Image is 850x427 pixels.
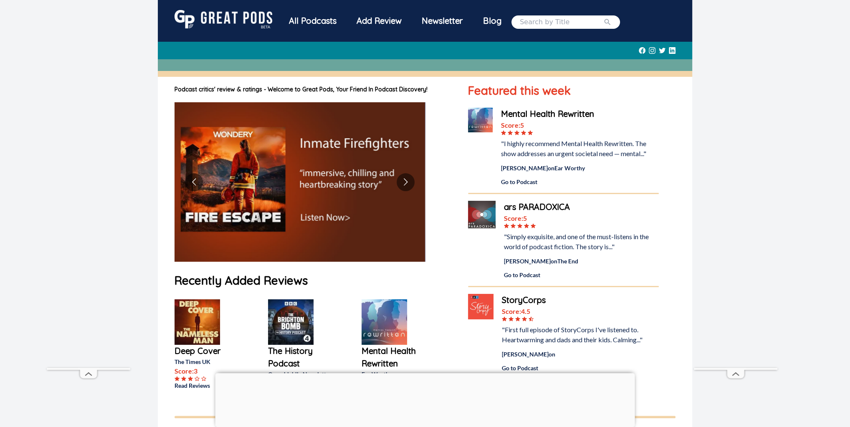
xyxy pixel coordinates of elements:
p: The Times UK [175,357,241,366]
a: Add Review [347,10,412,32]
a: Read Reviews [175,381,241,390]
div: Newsletter [412,10,473,32]
iframe: Advertisement [47,117,130,368]
div: "First full episode of StoryCorps I've listened to. Heartwarming and dads and their kids. Calming... [502,325,659,345]
iframe: Advertisement [694,117,777,368]
input: Search by Title [520,17,603,27]
a: Deep Cover [175,345,241,357]
img: ars PARADOXICA [468,201,496,228]
a: Go to Podcast [504,270,659,279]
p: Score: 3 [175,366,241,376]
a: ars PARADOXICA [504,201,659,213]
img: image [175,102,425,262]
div: Score: 5 [501,120,659,130]
button: Go to previous slide [185,173,203,191]
iframe: Advertisement [215,373,635,425]
a: Newsletter [412,10,473,34]
div: All Podcasts [279,10,347,32]
a: All Podcasts [279,10,347,34]
img: Mental Health Rewritten [362,299,407,345]
p: Ear Worthy [362,370,428,379]
a: StoryCorps [502,294,659,306]
div: "Simply exquisite, and one of the must-listens in the world of podcast fiction. The story is..." [504,232,659,252]
img: The History Podcast [268,299,314,345]
div: Score: 4.5 [502,306,659,316]
a: Blog [473,10,511,32]
div: Score: 5 [504,213,659,223]
a: Go to Podcast [502,364,659,372]
a: Mental Health Rewritten [501,108,659,120]
img: Deep Cover [175,299,220,345]
a: Mental Health Rewritten [362,345,428,370]
div: [PERSON_NAME] on The End [504,257,659,265]
img: StoryCorps [468,294,493,319]
h1: Featured this week [468,82,659,99]
a: Go to Podcast [501,177,659,186]
h1: Podcast critics' review & ratings - Welcome to Great Pods, Your Friend In Podcast Discovery! [175,85,451,94]
a: The History Podcast [268,345,335,370]
div: [PERSON_NAME] on Ear Worthy [501,164,659,172]
img: GreatPods [175,10,272,28]
h1: Recently Added Reviews [175,272,451,289]
p: Orecchiabile Newsletter [268,370,335,379]
img: Mental Health Rewritten [468,108,493,132]
div: [PERSON_NAME] on [502,350,659,359]
div: "I highly recommend Mental Health Rewritten. The show addresses an urgent societal need — mental..." [501,139,659,159]
button: Go to next slide [397,173,415,191]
